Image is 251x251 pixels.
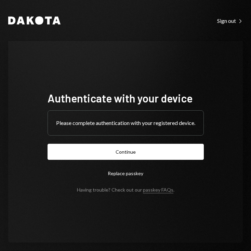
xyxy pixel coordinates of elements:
div: Please complete authentication with your registered device. [56,119,195,127]
div: Having trouble? Check out our . [77,187,174,193]
a: Sign out [217,17,243,24]
button: Replace passkey [48,165,204,181]
a: passkey FAQs [143,187,173,193]
button: Continue [48,144,204,160]
h1: Authenticate with your device [48,91,204,105]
